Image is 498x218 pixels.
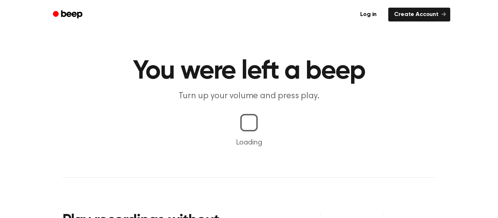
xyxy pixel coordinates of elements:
[353,6,384,23] a: Log in
[109,90,389,102] p: Turn up your volume and press play.
[62,58,436,84] h1: You were left a beep
[9,137,489,148] p: Loading
[388,8,450,21] a: Create Account
[48,8,89,22] a: Beep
